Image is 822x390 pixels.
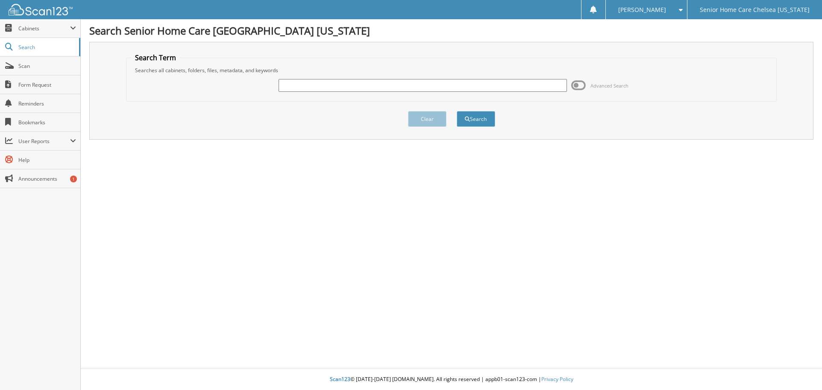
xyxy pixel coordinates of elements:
[131,67,772,74] div: Searches all cabinets, folders, files, metadata, and keywords
[18,119,76,126] span: Bookmarks
[18,44,75,51] span: Search
[590,82,628,89] span: Advanced Search
[18,175,76,182] span: Announcements
[408,111,446,127] button: Clear
[18,25,70,32] span: Cabinets
[9,4,73,15] img: scan123-logo-white.svg
[457,111,495,127] button: Search
[700,7,810,12] span: Senior Home Care Chelsea [US_STATE]
[131,53,180,62] legend: Search Term
[541,375,573,383] a: Privacy Policy
[89,23,813,38] h1: Search Senior Home Care [GEOGRAPHIC_DATA] [US_STATE]
[18,62,76,70] span: Scan
[18,156,76,164] span: Help
[18,81,76,88] span: Form Request
[18,138,70,145] span: User Reports
[18,100,76,107] span: Reminders
[618,7,666,12] span: [PERSON_NAME]
[330,375,350,383] span: Scan123
[81,369,822,390] div: © [DATE]-[DATE] [DOMAIN_NAME]. All rights reserved | appb01-scan123-com |
[70,176,77,182] div: 1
